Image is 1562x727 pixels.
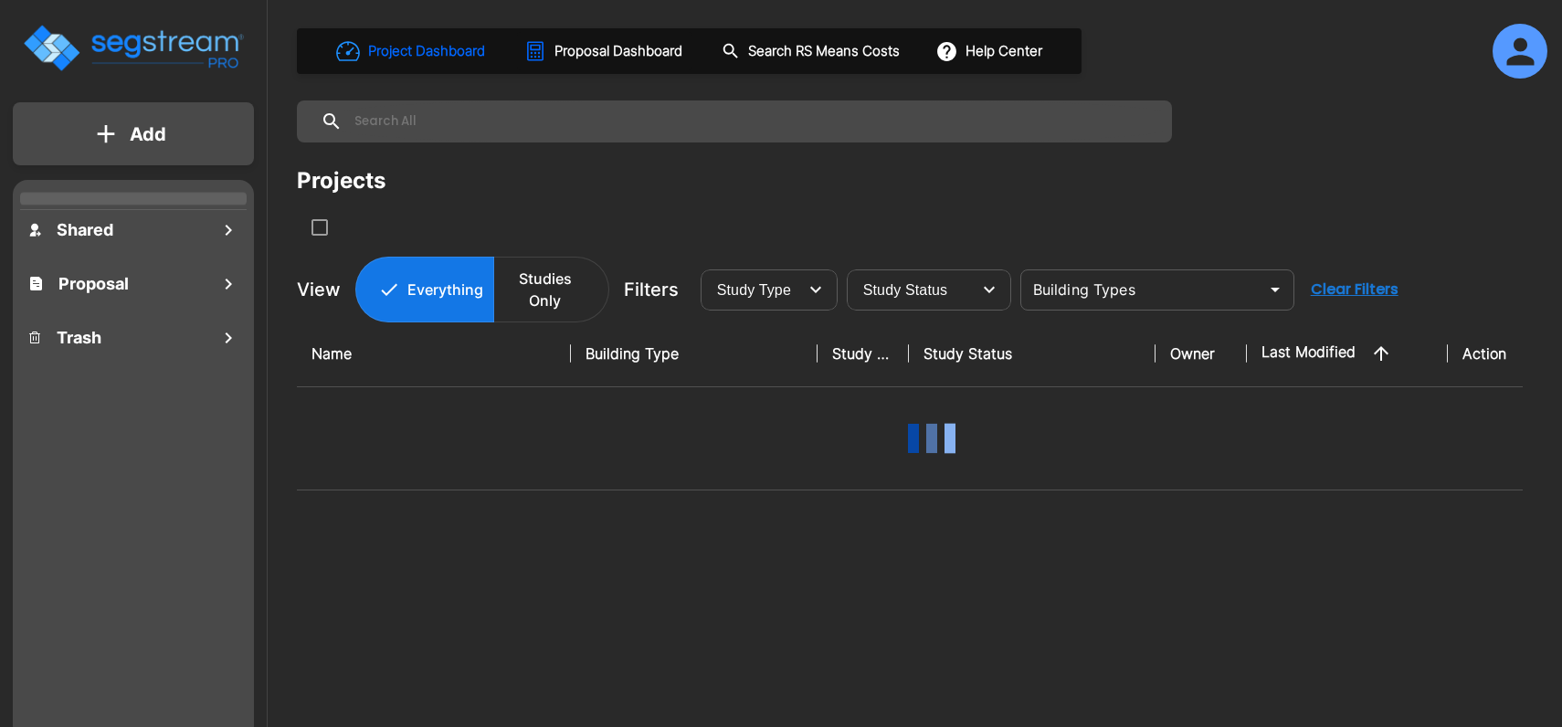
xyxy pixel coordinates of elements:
[1026,277,1259,302] input: Building Types
[57,217,113,242] h1: Shared
[368,41,485,62] h1: Project Dashboard
[493,257,609,322] button: Studies Only
[554,41,682,62] h1: Proposal Dashboard
[909,321,1156,387] th: Study Status
[355,257,609,322] div: Platform
[1303,271,1406,308] button: Clear Filters
[850,264,971,315] div: Select
[297,276,341,303] p: View
[818,321,909,387] th: Study Type
[407,279,483,300] p: Everything
[13,108,254,161] button: Add
[517,32,692,70] button: Proposal Dashboard
[130,121,166,148] p: Add
[704,264,797,315] div: Select
[297,321,571,387] th: Name
[717,282,791,298] span: Study Type
[297,164,385,197] div: Projects
[504,268,586,311] p: Studies Only
[1247,321,1448,387] th: Last Modified
[329,31,495,71] button: Project Dashboard
[895,402,968,475] img: Loading
[624,276,679,303] p: Filters
[748,41,900,62] h1: Search RS Means Costs
[57,325,101,350] h1: Trash
[932,34,1050,68] button: Help Center
[1262,277,1288,302] button: Open
[1156,321,1247,387] th: Owner
[355,257,494,322] button: Everything
[21,22,245,74] img: Logo
[714,34,910,69] button: Search RS Means Costs
[571,321,818,387] th: Building Type
[863,282,948,298] span: Study Status
[58,271,129,296] h1: Proposal
[301,209,338,246] button: SelectAll
[343,100,1163,142] input: Search All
